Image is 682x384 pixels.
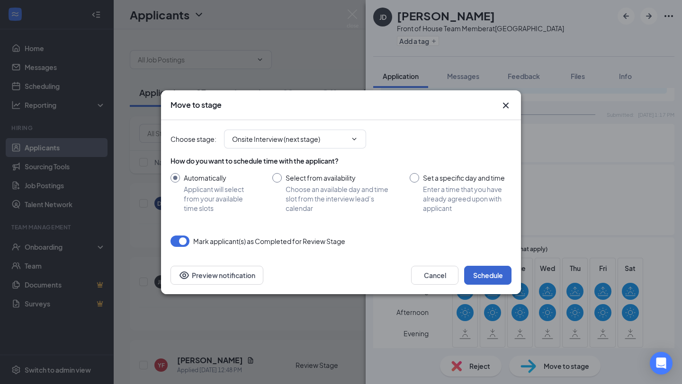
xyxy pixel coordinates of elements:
span: Choose stage : [170,134,216,144]
svg: ChevronDown [350,135,358,143]
svg: Eye [179,270,190,281]
div: How do you want to schedule time with the applicant? [170,156,511,166]
button: Preview notificationEye [170,266,263,285]
button: Cancel [411,266,458,285]
h3: Move to stage [170,100,222,110]
svg: Cross [500,100,511,111]
button: Schedule [464,266,511,285]
span: Mark applicant(s) as Completed for Review Stage [193,236,345,247]
button: Close [500,100,511,111]
div: Open Intercom Messenger [650,352,673,375]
